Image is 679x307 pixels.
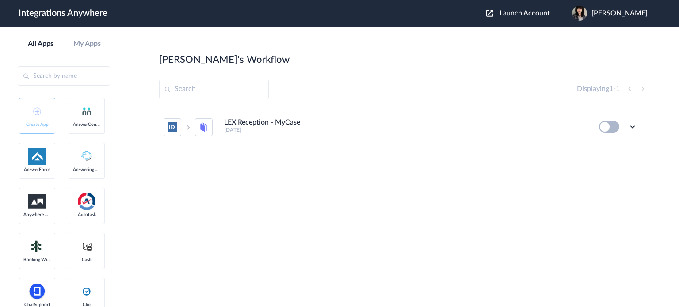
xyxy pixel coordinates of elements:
span: AnswerConnect [73,122,100,127]
span: Create App [23,122,51,127]
img: Setmore_Logo.svg [28,239,46,254]
img: autotask.png [78,193,95,210]
span: 1 [609,85,613,92]
input: Search [159,80,269,99]
img: aww.png [28,194,46,209]
a: All Apps [18,40,64,48]
img: cash-logo.svg [81,241,92,252]
span: [PERSON_NAME] [591,9,648,18]
span: Anywhere Works [23,212,51,217]
img: Answering_service.png [78,148,95,165]
h1: Integrations Anywhere [19,8,107,19]
span: Answering Service [73,167,100,172]
h4: Displaying - [577,85,620,93]
span: Autotask [73,212,100,217]
input: Search by name [18,66,110,86]
button: Launch Account [486,9,561,18]
span: 1 [616,85,620,92]
span: Cash [73,257,100,262]
img: clio-logo.svg [81,286,92,297]
img: chatsupport-icon.svg [28,283,46,300]
span: Launch Account [500,10,550,17]
img: 01e336e8-4af8-4f49-ae6e-77b2ced63912.jpeg [572,6,587,21]
a: My Apps [64,40,111,48]
img: af-app-logo.svg [28,148,46,165]
h2: [PERSON_NAME]'s Workflow [159,54,290,65]
img: add-icon.svg [33,107,41,115]
img: launch-acct-icon.svg [486,10,493,17]
h5: [DATE] [224,127,587,133]
h4: LEX Reception - MyCase [224,118,300,127]
img: answerconnect-logo.svg [81,106,92,117]
span: Booking Widget [23,257,51,262]
span: AnswerForce [23,167,51,172]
